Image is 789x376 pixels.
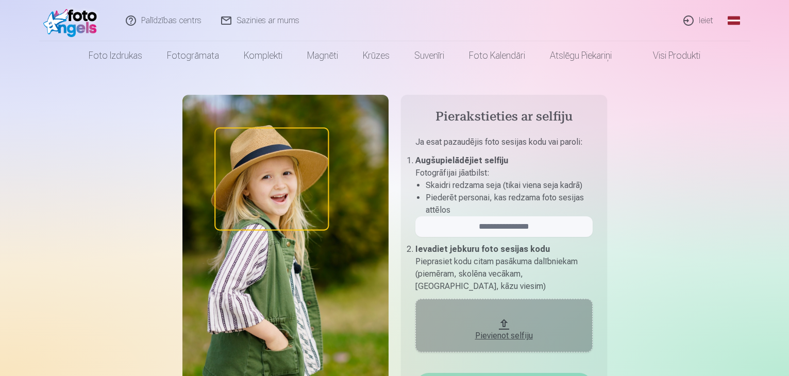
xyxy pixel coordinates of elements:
img: /fa1 [43,4,103,37]
p: Fotogrāfijai jāatbilst : [415,167,593,179]
h4: Pierakstieties ar selfiju [415,109,593,126]
a: Atslēgu piekariņi [538,41,624,70]
a: Foto kalendāri [457,41,538,70]
a: Visi produkti [624,41,713,70]
p: Pieprasiet kodu citam pasākuma dalībniekam (piemēram, skolēna vecākam, [GEOGRAPHIC_DATA], kāzu vi... [415,255,593,293]
div: Pievienot selfiju [426,330,582,342]
p: Ja esat pazaudējis foto sesijas kodu vai paroli : [415,136,593,155]
b: Augšupielādējiet selfiju [415,156,508,165]
a: Suvenīri [402,41,457,70]
a: Fotogrāmata [155,41,231,70]
a: Magnēti [295,41,350,70]
li: Skaidri redzama seja (tikai viena seja kadrā) [426,179,593,192]
b: Ievadiet jebkuru foto sesijas kodu [415,244,550,254]
a: Foto izdrukas [76,41,155,70]
a: Komplekti [231,41,295,70]
button: Pievienot selfiju [415,299,593,352]
a: Krūzes [350,41,402,70]
li: Piederēt personai, kas redzama foto sesijas attēlos [426,192,593,216]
